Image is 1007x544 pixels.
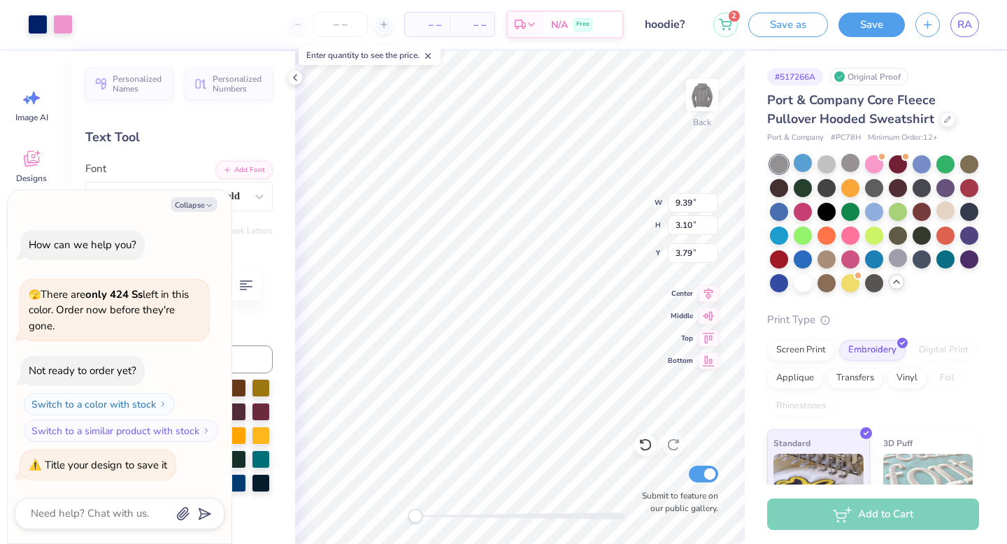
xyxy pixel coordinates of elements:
[215,161,273,179] button: Add Font
[668,288,693,299] span: Center
[767,396,835,417] div: Rhinestones
[910,340,978,361] div: Digital Print
[24,393,175,415] button: Switch to a color with stock
[668,333,693,344] span: Top
[85,161,106,177] label: Font
[887,368,927,389] div: Vinyl
[45,458,167,472] div: Title your design to save it
[458,17,486,32] span: – –
[838,13,905,37] button: Save
[767,92,936,127] span: Port & Company Core Fleece Pullover Hooded Sweatshirt
[185,68,273,100] button: Personalized Numbers
[713,13,738,37] button: 2
[767,132,824,144] span: Port & Company
[767,368,823,389] div: Applique
[408,509,422,523] div: Accessibility label
[113,74,164,94] span: Personalized Names
[883,436,913,450] span: 3D Puff
[85,287,143,301] strong: only 424 Ss
[883,454,973,524] img: 3D Puff
[831,132,861,144] span: # PC78H
[16,173,47,184] span: Designs
[767,312,979,328] div: Print Type
[950,13,979,37] a: RA
[773,454,864,524] img: Standard
[551,17,568,32] span: N/A
[202,427,210,435] img: Switch to a similar product with stock
[957,17,972,33] span: RA
[29,288,41,301] span: 🫣
[868,132,938,144] span: Minimum Order: 12 +
[830,68,908,85] div: Original Proof
[29,364,136,378] div: Not ready to order yet?
[827,368,883,389] div: Transfers
[213,74,264,94] span: Personalized Numbers
[29,238,136,252] div: How can we help you?
[634,10,703,38] input: Untitled Design
[85,68,173,100] button: Personalized Names
[668,310,693,322] span: Middle
[634,489,718,515] label: Submit to feature on our public gallery.
[668,355,693,366] span: Bottom
[85,128,273,147] div: Text Tool
[24,420,218,442] button: Switch to a similar product with stock
[29,287,189,333] span: There are left in this color. Order now before they're gone.
[773,436,810,450] span: Standard
[931,368,964,389] div: Foil
[693,116,711,129] div: Back
[171,197,217,212] button: Collapse
[576,20,590,29] span: Free
[15,112,48,123] span: Image AI
[839,340,906,361] div: Embroidery
[299,45,441,65] div: Enter quantity to see the price.
[413,17,441,32] span: – –
[748,13,828,37] button: Save as
[313,12,368,37] input: – –
[688,81,716,109] img: Back
[767,340,835,361] div: Screen Print
[767,68,823,85] div: # 517266A
[159,400,167,408] img: Switch to a color with stock
[729,10,740,22] span: 2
